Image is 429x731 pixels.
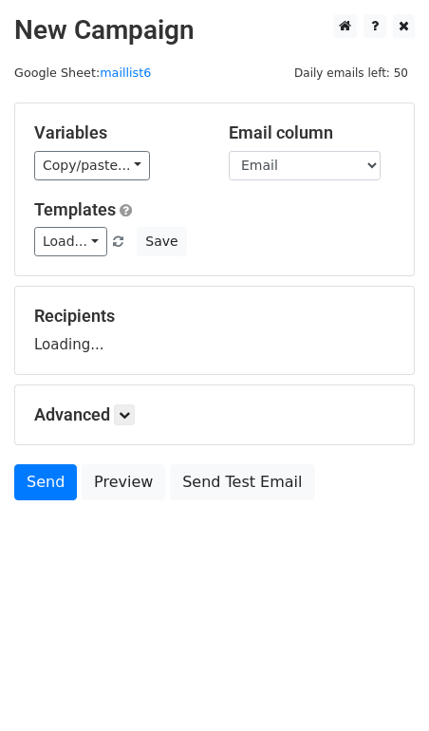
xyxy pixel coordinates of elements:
a: Daily emails left: 50 [288,66,415,80]
button: Save [137,227,186,256]
h5: Advanced [34,404,395,425]
a: maillist6 [100,66,151,80]
h2: New Campaign [14,14,415,47]
small: Google Sheet: [14,66,151,80]
a: Send [14,464,77,500]
a: Preview [82,464,165,500]
a: Send Test Email [170,464,314,500]
h5: Recipients [34,306,395,327]
h5: Variables [34,122,200,143]
div: Loading... [34,306,395,355]
a: Load... [34,227,107,256]
span: Daily emails left: 50 [288,63,415,84]
a: Copy/paste... [34,151,150,180]
a: Templates [34,199,116,219]
h5: Email column [229,122,395,143]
